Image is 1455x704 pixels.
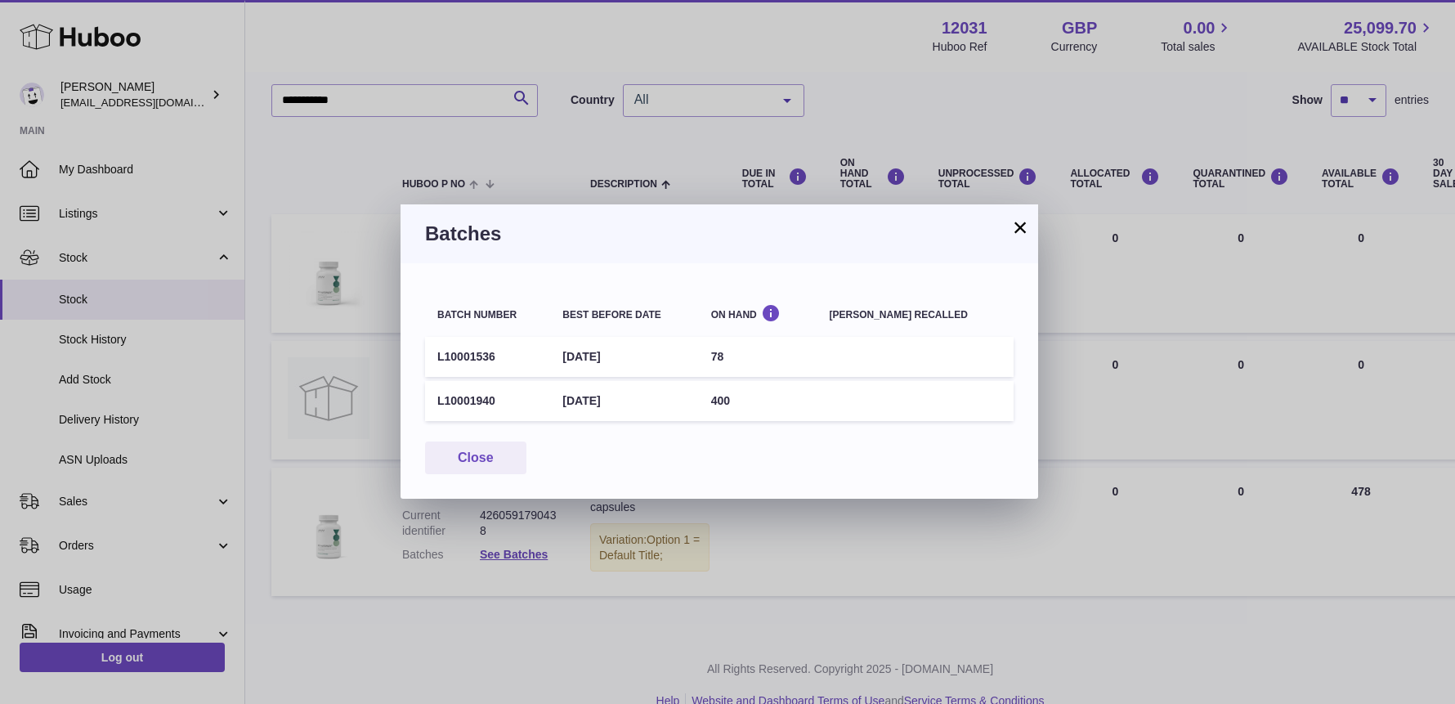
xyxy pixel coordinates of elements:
[1010,217,1030,237] button: ×
[830,310,1001,321] div: [PERSON_NAME] recalled
[562,310,686,321] div: Best before date
[699,337,817,377] td: 78
[425,337,550,377] td: L10001536
[711,304,805,320] div: On Hand
[437,310,538,321] div: Batch number
[425,221,1014,247] h3: Batches
[550,381,698,421] td: [DATE]
[699,381,817,421] td: 400
[425,442,526,475] button: Close
[425,381,550,421] td: L10001940
[550,337,698,377] td: [DATE]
